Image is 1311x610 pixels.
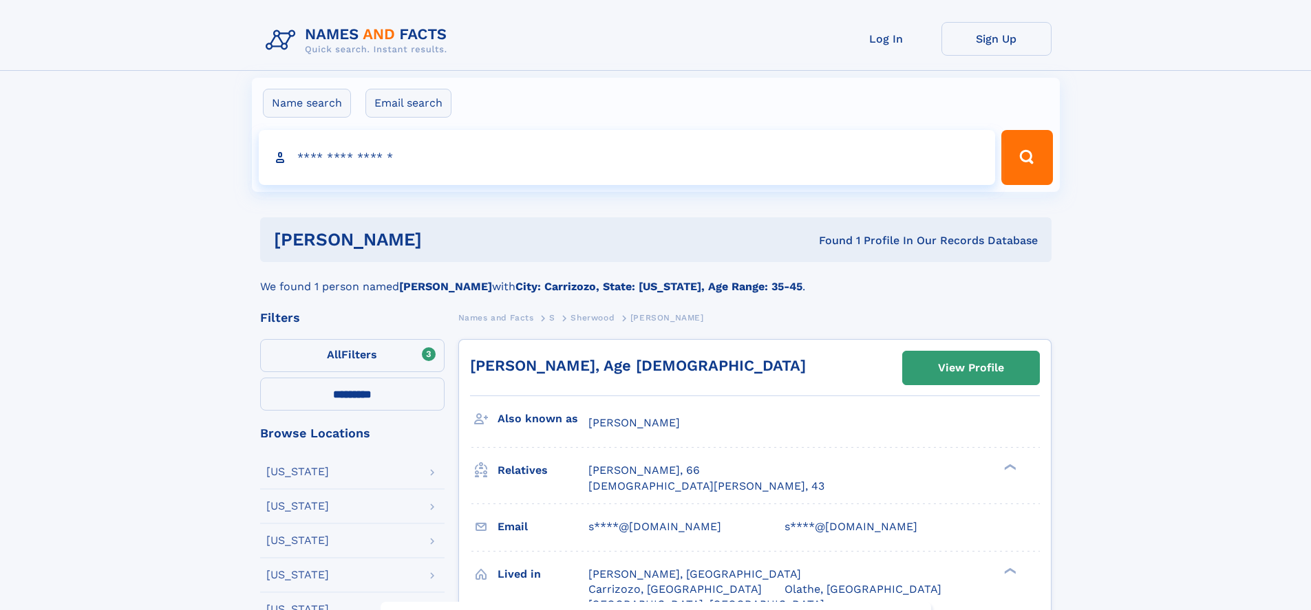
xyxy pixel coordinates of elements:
h1: [PERSON_NAME] [274,231,621,248]
div: We found 1 person named with . [260,262,1052,295]
a: S [549,309,555,326]
span: S [549,313,555,323]
input: search input [259,130,996,185]
span: [PERSON_NAME] [630,313,704,323]
a: Sign Up [941,22,1052,56]
button: Search Button [1001,130,1052,185]
span: [PERSON_NAME], [GEOGRAPHIC_DATA] [588,567,801,580]
h3: Relatives [498,459,588,482]
b: City: Carrizozo, State: [US_STATE], Age Range: 35-45 [515,280,802,293]
label: Filters [260,339,445,372]
a: Names and Facts [458,309,534,326]
div: [US_STATE] [266,466,329,477]
div: Browse Locations [260,427,445,439]
a: Log In [831,22,941,56]
a: [PERSON_NAME], Age [DEMOGRAPHIC_DATA] [470,357,806,374]
span: All [327,348,341,361]
div: View Profile [938,352,1004,384]
a: View Profile [903,351,1039,384]
div: Found 1 Profile In Our Records Database [620,233,1038,248]
a: Sherwood [571,309,615,326]
a: [PERSON_NAME], 66 [588,463,700,478]
h3: Lived in [498,563,588,586]
span: [PERSON_NAME] [588,416,680,429]
span: Sherwood [571,313,615,323]
b: [PERSON_NAME] [399,280,492,293]
a: [DEMOGRAPHIC_DATA][PERSON_NAME], 43 [588,479,824,494]
div: [US_STATE] [266,569,329,580]
span: Olathe, [GEOGRAPHIC_DATA] [785,582,941,596]
div: Filters [260,312,445,324]
div: [US_STATE] [266,535,329,546]
img: Logo Names and Facts [260,22,458,59]
h3: Email [498,515,588,538]
div: ❯ [1001,566,1017,575]
div: [US_STATE] [266,501,329,512]
h3: Also known as [498,407,588,431]
label: Email search [365,89,451,118]
label: Name search [263,89,351,118]
span: Carrizozo, [GEOGRAPHIC_DATA] [588,582,762,596]
div: ❯ [1001,463,1017,472]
